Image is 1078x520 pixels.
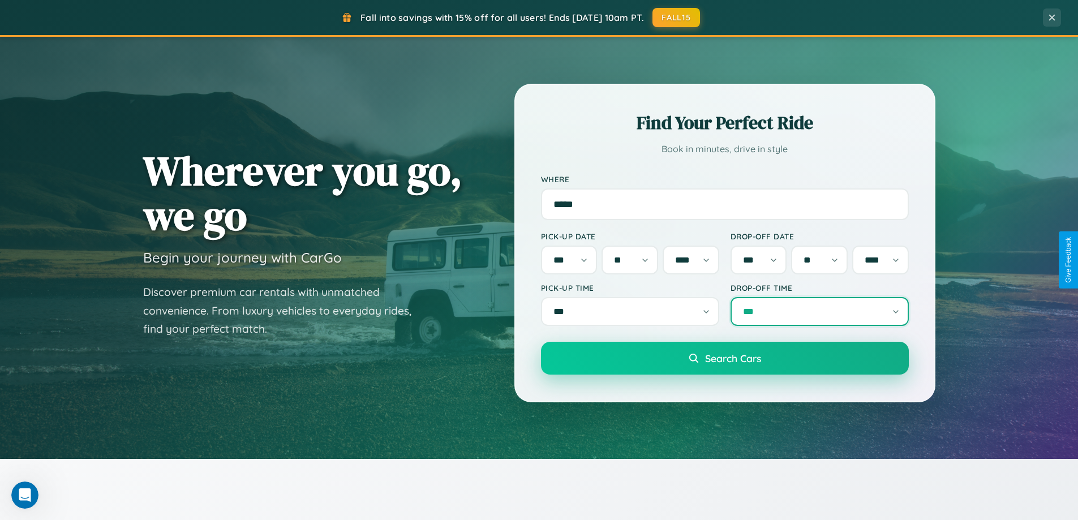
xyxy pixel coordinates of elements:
label: Where [541,174,909,184]
label: Drop-off Time [731,283,909,293]
span: Fall into savings with 15% off for all users! Ends [DATE] 10am PT. [360,12,644,23]
iframe: Intercom live chat [11,482,38,509]
label: Pick-up Date [541,231,719,241]
h2: Find Your Perfect Ride [541,110,909,135]
p: Discover premium car rentals with unmatched convenience. From luxury vehicles to everyday rides, ... [143,283,426,338]
label: Pick-up Time [541,283,719,293]
span: Search Cars [705,352,761,364]
h1: Wherever you go, we go [143,148,462,238]
button: FALL15 [652,8,700,27]
label: Drop-off Date [731,231,909,241]
p: Book in minutes, drive in style [541,141,909,157]
button: Search Cars [541,342,909,375]
div: Give Feedback [1064,237,1072,283]
h3: Begin your journey with CarGo [143,249,342,266]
